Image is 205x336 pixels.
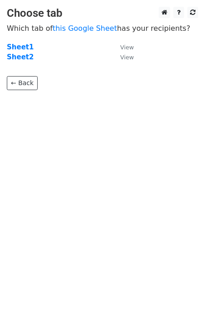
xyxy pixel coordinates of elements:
[120,54,134,61] small: View
[111,53,134,61] a: View
[53,24,117,33] a: this Google Sheet
[7,24,198,33] p: Which tab of has your recipients?
[7,43,34,51] a: Sheet1
[120,44,134,51] small: View
[7,76,38,90] a: ← Back
[111,43,134,51] a: View
[7,7,198,20] h3: Choose tab
[7,53,34,61] a: Sheet2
